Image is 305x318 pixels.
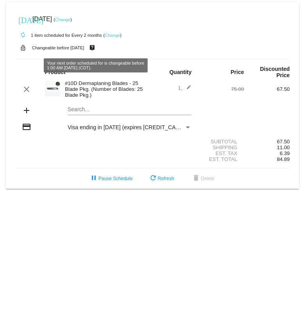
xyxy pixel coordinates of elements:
button: Delete [185,172,221,186]
span: 11.00 [277,145,290,150]
strong: Discounted Price [260,66,290,78]
button: Pause Schedule [83,172,139,186]
mat-icon: edit [182,85,191,94]
small: ( ) [54,17,72,22]
span: Delete [191,176,214,181]
span: 1 [178,85,191,91]
div: Shipping [198,145,244,150]
div: Subtotal [198,139,244,145]
a: Change [105,33,120,38]
mat-icon: credit_card [22,122,31,132]
button: Refresh [142,172,180,186]
div: 75.00 [198,86,244,92]
span: 84.89 [277,156,290,162]
strong: Product [45,69,66,75]
div: Est. Total [198,156,244,162]
div: 67.50 [244,86,290,92]
div: 67.50 [244,139,290,145]
img: Cart-Images-32.png [45,81,61,96]
span: Refresh [148,176,174,181]
span: Pause Schedule [89,176,132,181]
mat-icon: delete [191,174,201,183]
small: ( ) [103,33,122,38]
input: Search... [68,107,191,113]
div: #10D Dermaplaning Blades - 25 Blade Pkg. (Number of Blades: 25 Blade Pkg.) [61,80,152,98]
strong: Price [231,69,244,75]
small: 1 item scheduled for Every 2 months [15,33,102,38]
mat-icon: add [22,106,31,115]
a: Change [55,17,70,22]
span: Visa ending in [DATE] (expires [CREDIT_CARD_DATA]) [68,124,203,130]
div: Est. Tax [198,150,244,156]
small: Changeable before [DATE] [32,45,84,50]
mat-icon: [DATE] [18,15,28,24]
mat-icon: clear [22,85,31,94]
mat-icon: refresh [148,174,158,183]
strong: Quantity [169,69,192,75]
mat-icon: live_help [87,43,97,53]
span: 6.39 [280,150,290,156]
mat-icon: lock_open [18,43,28,53]
mat-select: Payment Method [68,124,191,130]
mat-icon: pause [89,174,98,183]
mat-icon: autorenew [18,31,28,40]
